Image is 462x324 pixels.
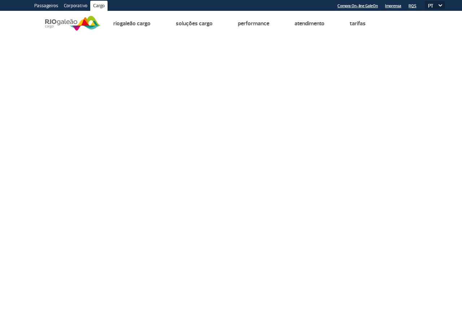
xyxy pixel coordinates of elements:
a: Passageiros [31,1,61,12]
a: RQS [409,4,417,8]
a: Soluções Cargo [176,20,213,27]
a: Tarifas [350,20,366,27]
a: Cargo [90,1,108,12]
a: Atendimento [295,20,324,27]
a: Imprensa [385,4,401,8]
a: Corporativo [61,1,90,12]
a: Performance [238,20,269,27]
a: Riogaleão Cargo [113,20,151,27]
a: Compra On-line GaleOn [337,4,378,8]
